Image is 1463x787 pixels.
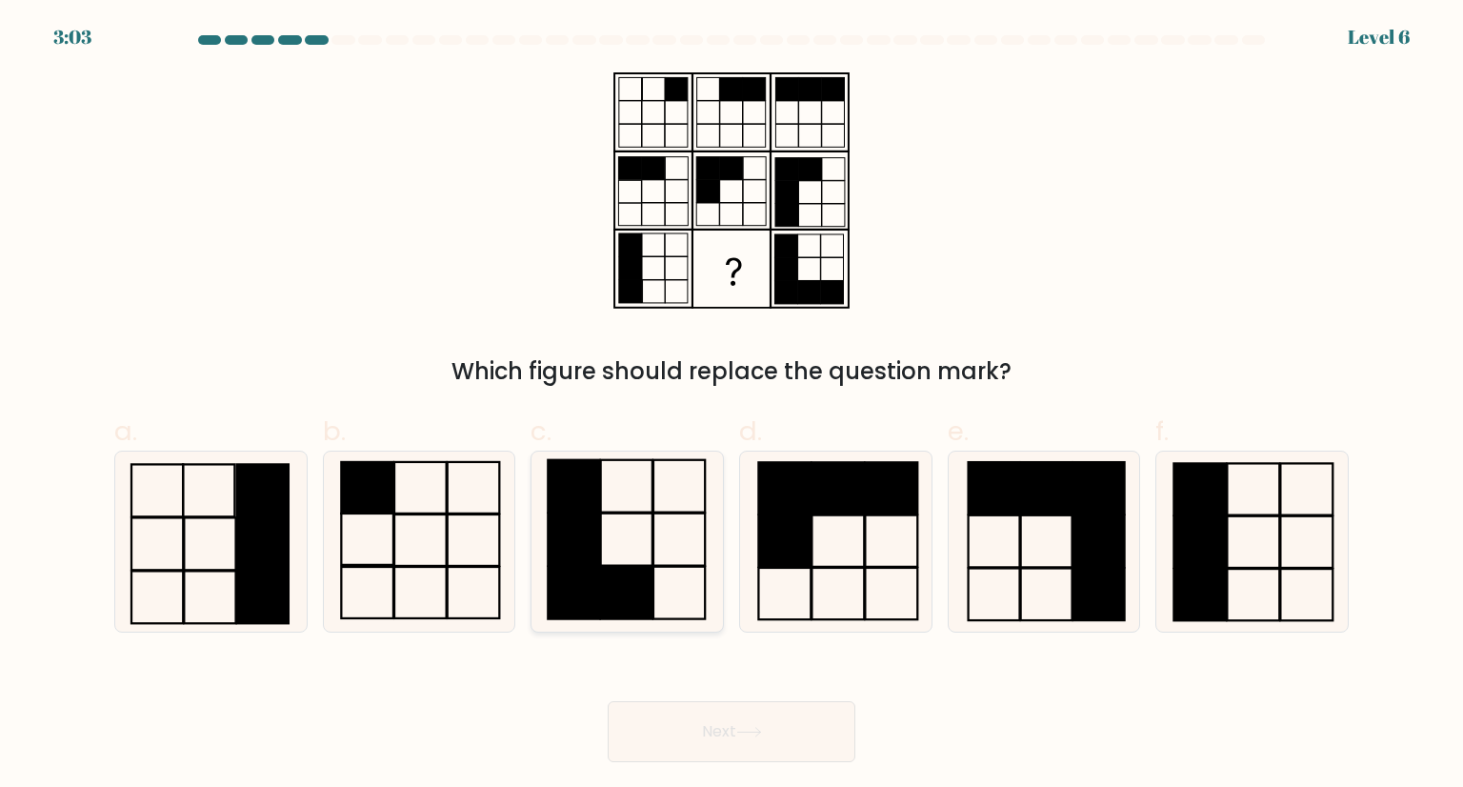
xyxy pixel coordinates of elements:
[1348,23,1410,51] div: Level 6
[608,701,855,762] button: Next
[114,413,137,450] span: a.
[1155,413,1169,450] span: f.
[126,354,1337,389] div: Which figure should replace the question mark?
[948,413,969,450] span: e.
[739,413,762,450] span: d.
[323,413,346,450] span: b.
[531,413,551,450] span: c.
[53,23,91,51] div: 3:03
